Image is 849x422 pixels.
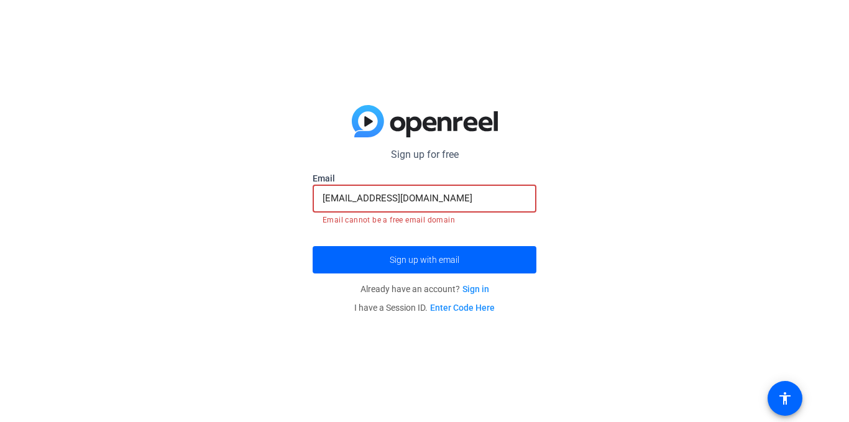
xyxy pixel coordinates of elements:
img: blue-gradient.svg [352,105,498,137]
p: Sign up for free [313,147,536,162]
a: Enter Code Here [430,303,495,313]
mat-icon: accessibility [778,391,792,406]
a: Sign in [462,284,489,294]
label: Email [313,172,536,185]
span: Already have an account? [360,284,489,294]
span: I have a Session ID. [354,303,495,313]
button: Sign up with email [313,246,536,273]
mat-error: Email cannot be a free email domain [323,213,526,226]
input: Enter Email Address [323,191,526,206]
